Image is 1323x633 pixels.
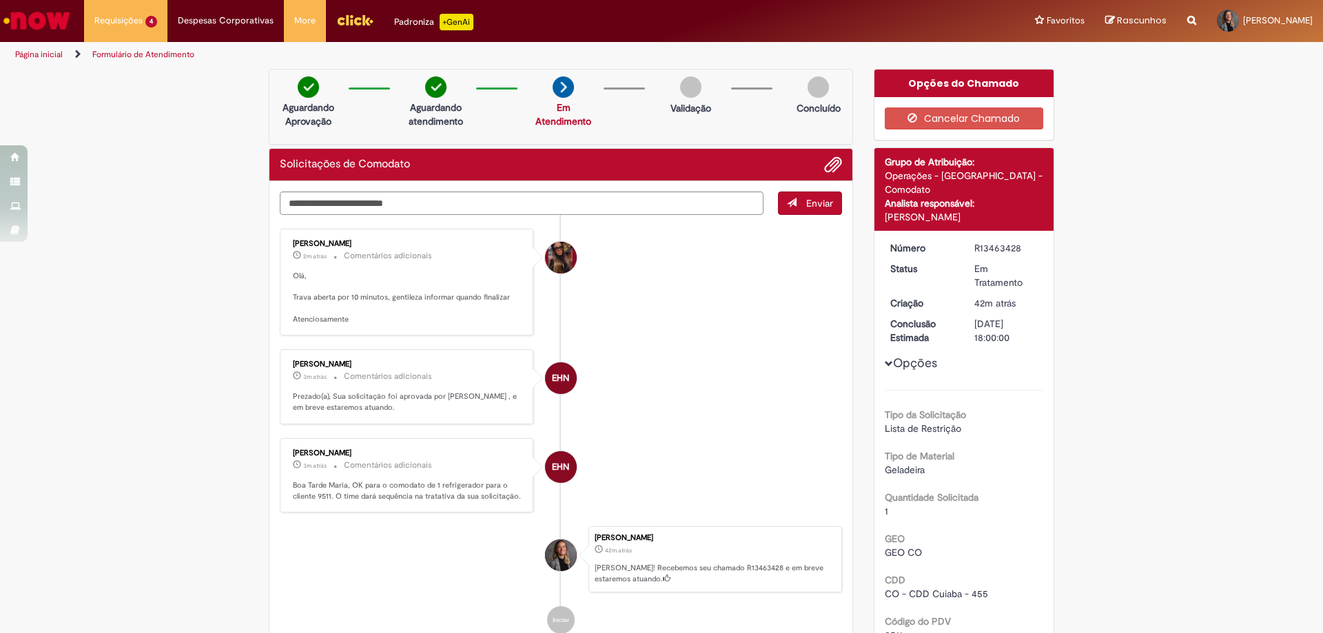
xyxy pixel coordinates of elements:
small: Comentários adicionais [344,371,432,382]
div: Operações - [GEOGRAPHIC_DATA] - Comodato [885,169,1044,196]
p: [PERSON_NAME]! Recebemos seu chamado R13463428 e em breve estaremos atuando. [595,563,834,584]
span: 3m atrás [303,461,327,470]
div: R13463428 [974,241,1038,255]
span: EHN [552,450,569,484]
div: Desiree da Silva Germano [545,242,577,273]
img: check-circle-green.png [298,76,319,98]
span: 4 [145,16,157,28]
span: 2m atrás [303,252,327,260]
dt: Número [880,241,965,255]
time: 29/08/2025 16:24:45 [974,297,1016,309]
h2: Solicitações de Comodato Histórico de tíquete [280,158,410,171]
li: Maria Clara Nunes Haupenthal [280,526,842,592]
span: More [294,14,316,28]
span: Rascunhos [1117,14,1167,27]
div: Erick Henrique Nery [545,451,577,483]
span: 1 [885,505,888,517]
img: img-circle-grey.png [808,76,829,98]
span: EHN [552,362,569,395]
time: 29/08/2025 16:24:45 [605,546,632,554]
div: Em Tratamento [974,262,1038,289]
div: [PERSON_NAME] [595,534,834,542]
div: [PERSON_NAME] [293,240,522,248]
img: img-circle-grey.png [680,76,701,98]
button: Cancelar Chamado [885,107,1044,129]
span: 3m atrás [303,373,327,381]
p: +GenAi [440,14,473,30]
p: Concluído [797,101,841,115]
b: Código do PDV [885,615,951,627]
textarea: Digite sua mensagem aqui... [280,191,763,215]
span: Enviar [806,197,833,209]
span: [PERSON_NAME] [1243,14,1313,26]
img: ServiceNow [1,7,72,34]
div: Grupo de Atribuição: [885,155,1044,169]
ul: Trilhas de página [10,42,872,68]
div: [DATE] 18:00:00 [974,317,1038,344]
div: [PERSON_NAME] [293,449,522,457]
b: Tipo de Material [885,450,954,462]
div: 29/08/2025 16:24:45 [974,296,1038,310]
div: [PERSON_NAME] [293,360,522,369]
b: CDD [885,574,905,586]
span: Geladeira [885,464,925,476]
div: Analista responsável: [885,196,1044,210]
b: Tipo da Solicitação [885,408,966,421]
p: Prezado(a), Sua solicitação foi aprovada por [PERSON_NAME] , e em breve estaremos atuando. [293,391,522,413]
div: Opções do Chamado [874,70,1054,97]
a: Em Atendimento [535,101,591,127]
span: 42m atrás [605,546,632,554]
img: check-circle-green.png [425,76,447,98]
p: Aguardando atendimento [402,101,469,128]
div: Maria Clara Nunes Haupenthal [545,539,577,571]
div: [PERSON_NAME] [885,210,1044,224]
time: 29/08/2025 17:04:46 [303,252,327,260]
time: 29/08/2025 17:03:27 [303,373,327,381]
span: Despesas Corporativas [178,14,274,28]
p: Boa Tarde Maria, OK para o comodato de 1 refrigerador para o cliente 9511. O time dará sequência ... [293,480,522,501]
div: Erick Henrique Nery [545,362,577,394]
span: Lista de Restrição [885,422,961,435]
dt: Criação [880,296,965,310]
b: GEO [885,532,905,545]
time: 29/08/2025 17:03:21 [303,461,327,470]
img: click_logo_yellow_360x200.png [336,10,373,30]
p: Validação [670,101,711,115]
button: Enviar [778,191,842,215]
p: Olá, Trava aberta por 10 minutos, gentileza informar quando finalizar Atenciosamente [293,271,522,325]
button: Adicionar anexos [824,156,842,174]
a: Página inicial [15,49,63,60]
small: Comentários adicionais [344,250,432,262]
p: Aguardando Aprovação [275,101,342,128]
a: Rascunhos [1105,14,1167,28]
dt: Conclusão Estimada [880,317,965,344]
img: arrow-next.png [553,76,574,98]
span: 42m atrás [974,297,1016,309]
b: Quantidade Solicitada [885,491,978,504]
span: GEO CO [885,546,922,559]
div: Padroniza [394,14,473,30]
span: CO - CDD Cuiaba - 455 [885,588,988,600]
span: Requisições [94,14,143,28]
small: Comentários adicionais [344,459,432,471]
dt: Status [880,262,965,276]
a: Formulário de Atendimento [92,49,194,60]
span: Favoritos [1047,14,1085,28]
